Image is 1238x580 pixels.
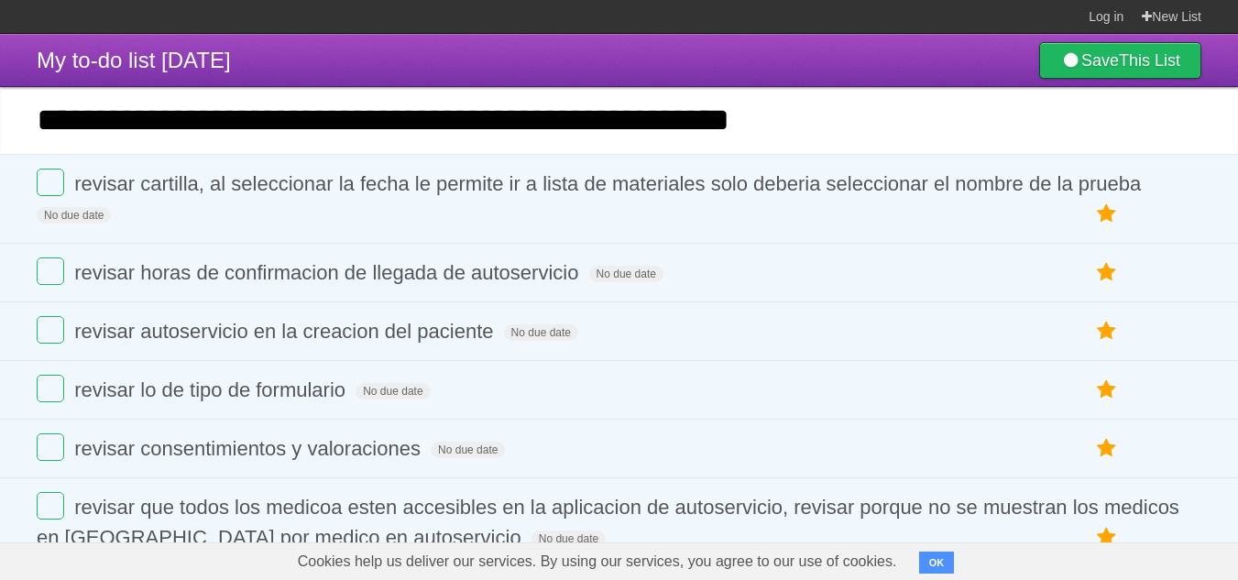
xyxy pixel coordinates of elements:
label: Star task [1090,199,1124,229]
label: Done [37,169,64,196]
button: OK [919,552,955,574]
label: Done [37,492,64,520]
span: revisar autoservicio en la creacion del paciente [74,320,498,343]
span: No due date [356,383,430,399]
label: Star task [1090,522,1124,553]
label: Done [37,257,64,285]
span: revisar consentimientos y valoraciones [74,437,425,460]
b: This List [1119,51,1180,70]
span: revisar horas de confirmacion de llegada de autoservicio [74,261,583,284]
span: My to-do list [DATE] [37,48,231,72]
label: Done [37,316,64,344]
span: revisar cartilla, al seleccionar la fecha le permite ir a lista de materiales solo deberia selecc... [74,172,1145,195]
a: SaveThis List [1039,42,1201,79]
label: Star task [1090,257,1124,288]
span: revisar que todos los medicoa esten accesibles en la aplicacion de autoservicio, revisar porque n... [37,496,1179,549]
label: Done [37,433,64,461]
label: Star task [1090,433,1124,464]
label: Star task [1090,316,1124,346]
span: No due date [431,442,505,458]
span: No due date [531,531,606,547]
label: Done [37,375,64,402]
label: Star task [1090,375,1124,405]
span: No due date [504,324,578,341]
span: revisar lo de tipo de formulario [74,378,350,401]
span: Cookies help us deliver our services. By using our services, you agree to our use of cookies. [279,543,915,580]
span: No due date [37,207,111,224]
span: No due date [589,266,663,282]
